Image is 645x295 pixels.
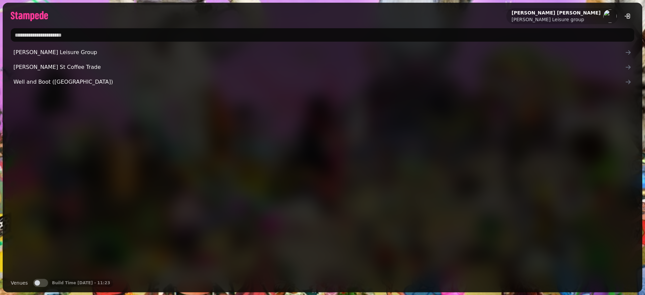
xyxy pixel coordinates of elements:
a: [PERSON_NAME] Leisure Group [11,46,634,59]
img: aHR0cHM6Ly93d3cuZ3JhdmF0YXIuY29tL2F2YXRhci81OTUxNzJiYjBjNzQ5MDMzMWJlMWE3NWFjYTVmMjNlNT9zPTE1MCZkP... [603,9,617,23]
span: [PERSON_NAME] Leisure Group [13,48,625,56]
h2: [PERSON_NAME] [PERSON_NAME] [512,9,601,16]
label: Venues [11,279,28,287]
span: [PERSON_NAME] St Coffee Trade [13,63,625,71]
p: Build Time [DATE] - 11:23 [52,280,110,286]
img: logo [11,11,48,21]
p: [PERSON_NAME] Leisure group [512,16,601,23]
a: [PERSON_NAME] St Coffee Trade [11,60,634,74]
button: logout [621,9,634,23]
a: Well and Boot ([GEOGRAPHIC_DATA]) [11,75,634,89]
span: Well and Boot ([GEOGRAPHIC_DATA]) [13,78,625,86]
